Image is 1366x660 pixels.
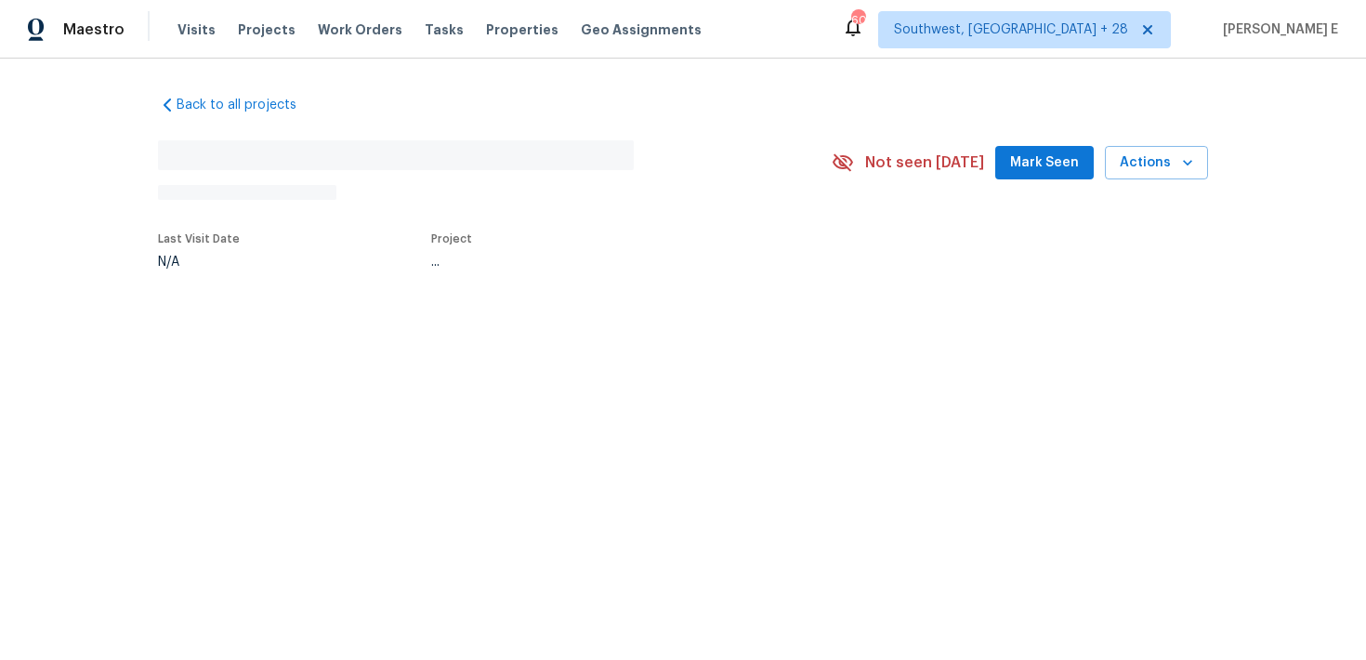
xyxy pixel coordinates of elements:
[63,20,125,39] span: Maestro
[865,153,984,172] span: Not seen [DATE]
[431,256,788,269] div: ...
[158,96,336,114] a: Back to all projects
[894,20,1128,39] span: Southwest, [GEOGRAPHIC_DATA] + 28
[1120,152,1193,175] span: Actions
[318,20,402,39] span: Work Orders
[1215,20,1338,39] span: [PERSON_NAME] E
[1010,152,1079,175] span: Mark Seen
[158,233,240,244] span: Last Visit Date
[425,23,464,36] span: Tasks
[177,20,216,39] span: Visits
[431,233,472,244] span: Project
[581,20,702,39] span: Geo Assignments
[851,11,864,30] div: 603
[158,256,240,269] div: N/A
[1105,146,1208,180] button: Actions
[486,20,558,39] span: Properties
[995,146,1094,180] button: Mark Seen
[238,20,296,39] span: Projects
